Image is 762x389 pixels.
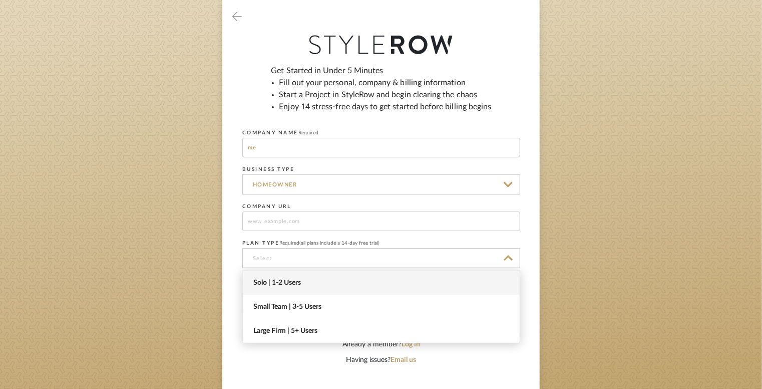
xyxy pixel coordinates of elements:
li: Fill out your personal, company & billing information [279,77,492,89]
div: Get Started in Under 5 Minutes [271,65,492,121]
span: (all plans include a 14-day free trial) [300,241,380,246]
input: Me, Inc. [242,138,520,157]
li: Enjoy 14 stress-free days to get started before billing begins [279,101,492,113]
div: Already a member? [242,339,520,350]
span: Large Firm | 5+ Users [253,327,512,335]
label: COMPANY URL [242,204,291,210]
li: Start a Project in StyleRow and begin clearing the chaos [279,89,492,101]
input: Select [242,174,520,194]
label: BUSINESS TYPE [242,166,295,172]
span: Required [298,130,318,135]
label: COMPANY NAME [242,130,318,136]
button: Log in [402,339,420,350]
input: www.example.com [242,212,520,231]
div: Having issues? [242,355,520,365]
a: Email us [391,356,417,363]
span: Required [280,241,300,246]
input: Select [242,248,520,268]
label: PLAN TYPE [242,240,380,246]
span: Solo | 1-2 Users [253,279,512,287]
span: Small Team | 3-5 Users [253,303,512,311]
